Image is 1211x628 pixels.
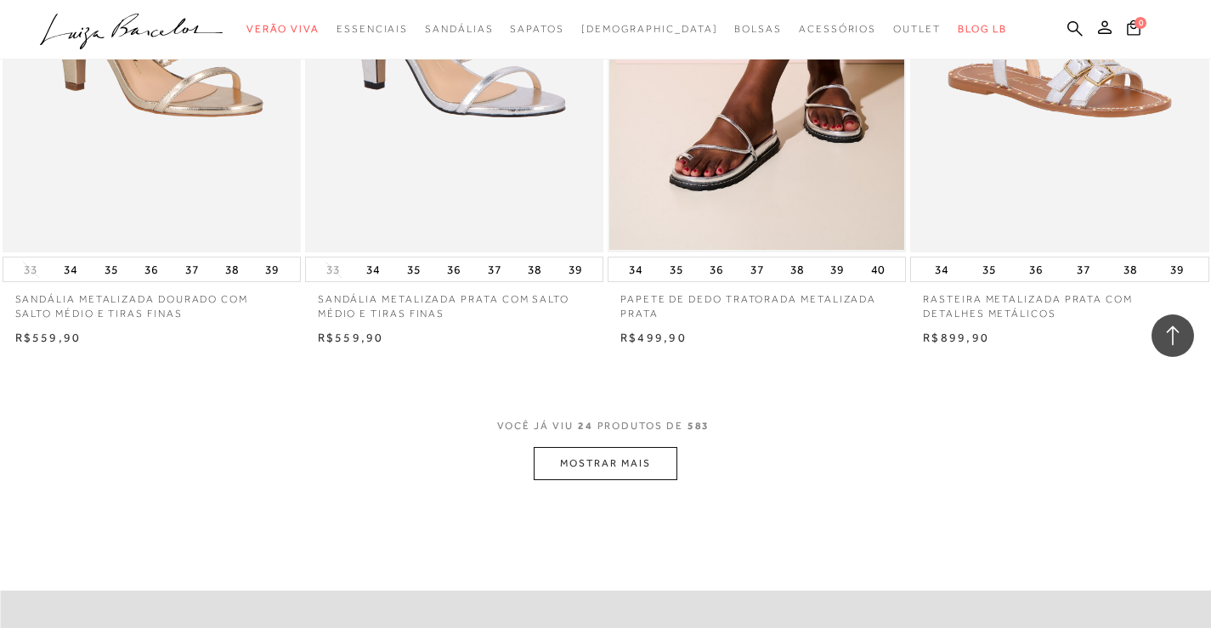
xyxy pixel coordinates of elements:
[799,23,876,35] span: Acessórios
[866,257,890,281] button: 40
[3,282,301,321] a: SANDÁLIA METALIZADA DOURADO COM SALTO MÉDIO E TIRAS FINAS
[402,257,426,281] button: 35
[705,257,728,281] button: 36
[321,262,345,278] button: 33
[305,282,603,321] a: SANDÁLIA METALIZADA PRATA COM SALTO MÉDIO E TIRAS FINAS
[1122,19,1146,42] button: 0
[563,257,587,281] button: 39
[734,14,782,45] a: categoryNavScreenReaderText
[977,257,1001,281] button: 35
[425,23,493,35] span: Sandálias
[688,420,710,432] span: 583
[510,23,563,35] span: Sapatos
[318,331,384,344] span: R$559,90
[620,331,687,344] span: R$499,90
[893,14,941,45] a: categoryNavScreenReaderText
[578,420,593,432] span: 24
[246,23,320,35] span: Verão Viva
[1072,257,1095,281] button: 37
[923,331,989,344] span: R$899,90
[1135,17,1146,29] span: 0
[893,23,941,35] span: Outlet
[958,23,1007,35] span: BLOG LB
[930,257,954,281] button: 34
[734,23,782,35] span: Bolsas
[1165,257,1189,281] button: 39
[510,14,563,45] a: categoryNavScreenReaderText
[337,23,408,35] span: Essenciais
[260,257,284,281] button: 39
[665,257,688,281] button: 35
[139,257,163,281] button: 36
[361,257,385,281] button: 34
[337,14,408,45] a: categoryNavScreenReaderText
[581,23,718,35] span: [DEMOGRAPHIC_DATA]
[497,420,715,432] span: VOCÊ JÁ VIU PRODUTOS DE
[799,14,876,45] a: categoryNavScreenReaderText
[581,14,718,45] a: noSubCategoriesText
[15,331,82,344] span: R$559,90
[1024,257,1048,281] button: 36
[59,257,82,281] button: 34
[608,282,906,321] a: PAPETE DE DEDO TRATORADA METALIZADA PRATA
[745,257,769,281] button: 37
[534,447,676,480] button: MOSTRAR MAIS
[910,282,1208,321] a: RASTEIRA METALIZADA PRATA COM DETALHES METÁLICOS
[220,257,244,281] button: 38
[99,257,123,281] button: 35
[1118,257,1142,281] button: 38
[624,257,648,281] button: 34
[523,257,546,281] button: 38
[425,14,493,45] a: categoryNavScreenReaderText
[483,257,506,281] button: 37
[19,262,42,278] button: 33
[246,14,320,45] a: categoryNavScreenReaderText
[825,257,849,281] button: 39
[958,14,1007,45] a: BLOG LB
[785,257,809,281] button: 38
[180,257,204,281] button: 37
[442,257,466,281] button: 36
